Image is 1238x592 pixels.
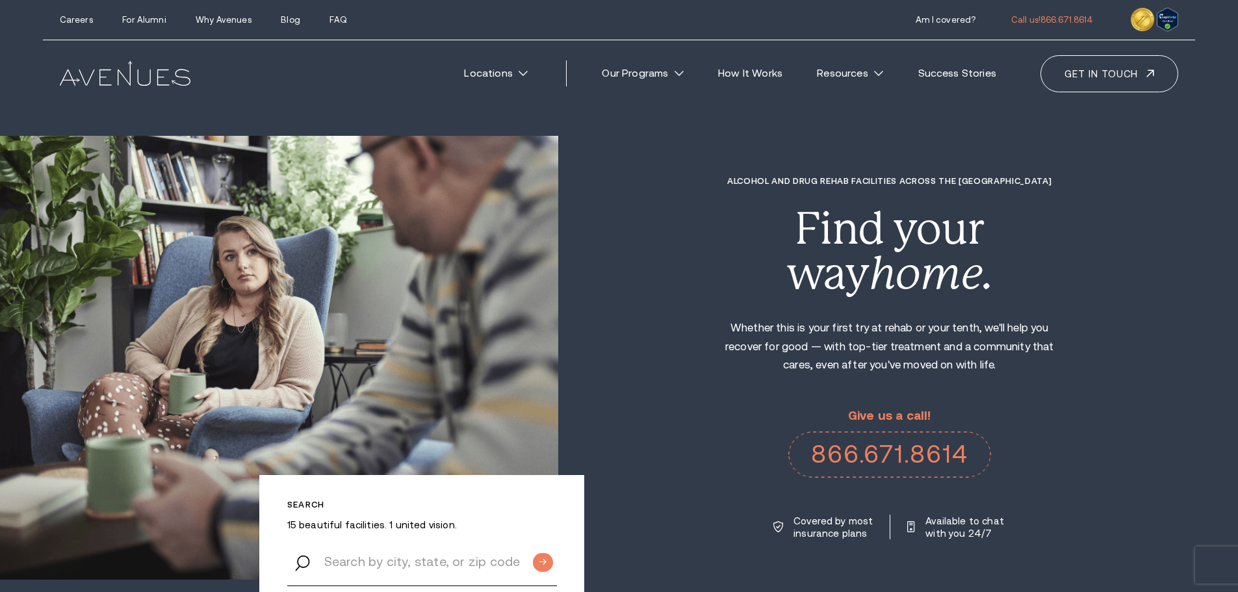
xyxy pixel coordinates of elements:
input: Submit [533,553,553,572]
a: Our Programs [589,59,697,88]
p: Search [287,500,557,509]
div: Find your way [712,207,1066,296]
img: Verify Approval for www.avenuesrecovery.com [1157,8,1178,31]
p: Give us a call! [788,409,991,423]
a: Locations [451,59,541,88]
p: Available to chat with you 24/7 [925,515,1006,539]
a: Blog [281,15,300,25]
i: home. [870,248,993,299]
span: 866.671.8614 [1040,15,1094,25]
a: FAQ [329,15,346,25]
a: 866.671.8614 [788,431,991,477]
p: Covered by most insurance plans [793,515,874,539]
a: Why Avenues [196,15,251,25]
a: Am I covered? [916,15,976,25]
a: Available to chat with you 24/7 [907,515,1006,539]
h1: Alcohol and Drug Rehab Facilities across the [GEOGRAPHIC_DATA] [712,176,1066,186]
a: Resources [804,59,897,88]
p: 15 beautiful facilities. 1 united vision. [287,519,557,531]
a: Call us!866.671.8614 [1011,15,1094,25]
a: Success Stories [905,59,1009,88]
input: Search by city, state, or zip code [287,537,557,586]
a: Verify LegitScript Approval for www.avenuesrecovery.com [1157,12,1178,24]
p: Whether this is your first try at rehab or your tenth, we'll help you recover for good — with top... [712,319,1066,375]
a: Careers [60,15,93,25]
a: Get in touch [1040,55,1178,92]
a: Covered by most insurance plans [773,515,874,539]
a: For Alumni [122,15,166,25]
a: How It Works [705,59,796,88]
